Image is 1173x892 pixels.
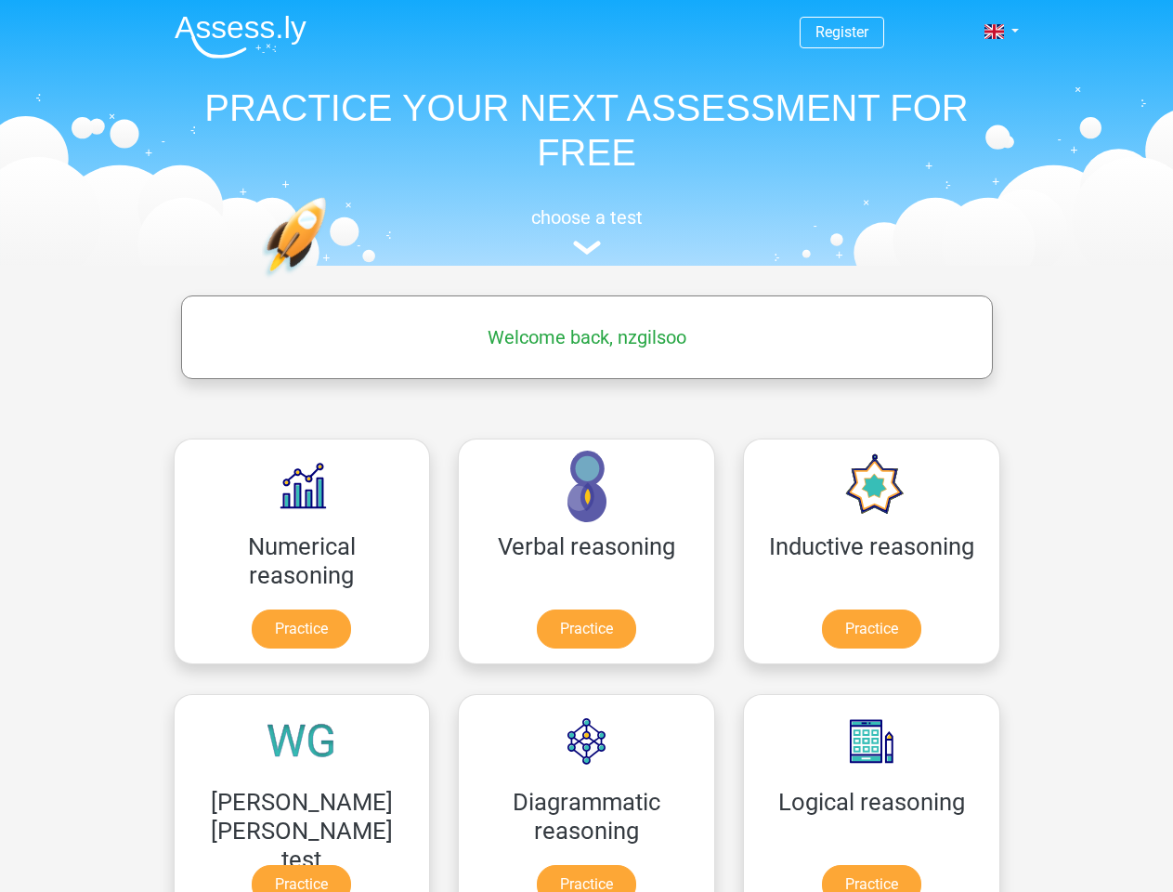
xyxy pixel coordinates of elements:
[573,241,601,255] img: assessment
[160,206,1014,229] h5: choose a test
[537,610,636,649] a: Practice
[160,85,1014,175] h1: PRACTICE YOUR NEXT ASSESSMENT FOR FREE
[160,206,1014,256] a: choose a test
[252,610,351,649] a: Practice
[815,23,868,41] a: Register
[190,326,984,348] h5: Welcome back, nzgilsoo
[262,197,398,365] img: practice
[175,15,306,59] img: Assessly
[822,610,921,649] a: Practice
